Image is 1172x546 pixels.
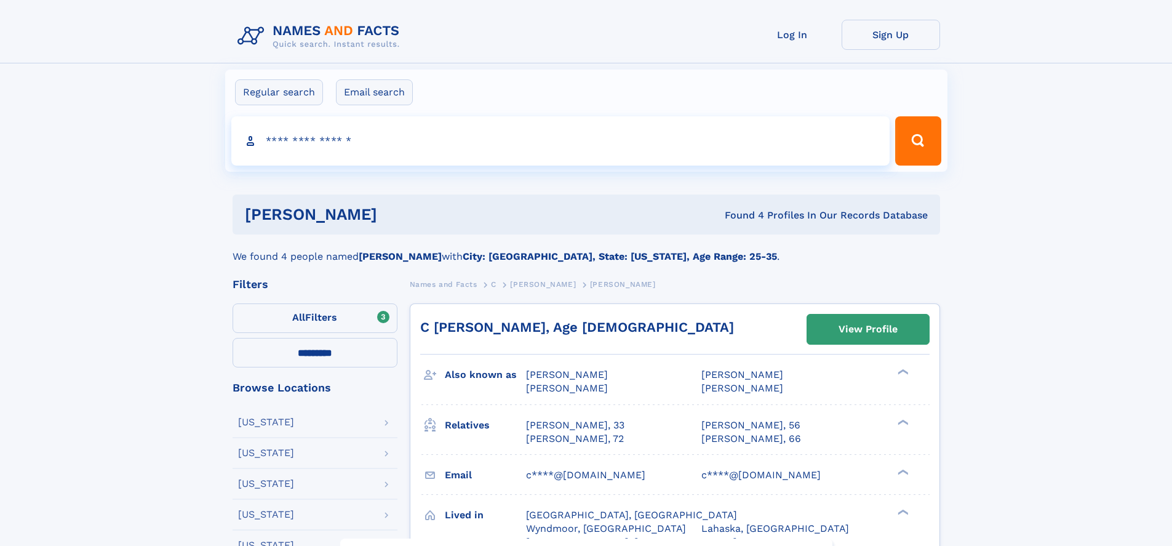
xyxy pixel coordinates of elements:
h3: Email [445,465,526,486]
span: [PERSON_NAME] [510,280,576,289]
a: [PERSON_NAME] [510,276,576,292]
span: [PERSON_NAME] [590,280,656,289]
h3: Relatives [445,415,526,436]
div: ❯ [895,368,909,376]
a: Log In [743,20,842,50]
div: Found 4 Profiles In Our Records Database [551,209,928,222]
input: search input [231,116,890,166]
span: [PERSON_NAME] [526,369,608,380]
div: [US_STATE] [238,510,294,520]
h3: Also known as [445,364,526,385]
div: [US_STATE] [238,417,294,427]
a: Sign Up [842,20,940,50]
div: ❯ [895,418,909,426]
a: C [491,276,496,292]
div: [US_STATE] [238,479,294,489]
div: ❯ [895,468,909,476]
span: [PERSON_NAME] [526,382,608,394]
div: Filters [233,279,397,290]
div: View Profile [839,315,898,343]
b: [PERSON_NAME] [359,251,442,262]
div: Browse Locations [233,382,397,393]
a: [PERSON_NAME], 56 [701,419,800,432]
img: Logo Names and Facts [233,20,410,53]
span: Lahaska, [GEOGRAPHIC_DATA] [701,523,849,534]
div: [US_STATE] [238,448,294,458]
span: All [292,311,305,323]
a: [PERSON_NAME], 72 [526,432,624,446]
h3: Lived in [445,505,526,526]
div: We found 4 people named with . [233,235,940,264]
a: C [PERSON_NAME], Age [DEMOGRAPHIC_DATA] [420,319,734,335]
span: [GEOGRAPHIC_DATA], [GEOGRAPHIC_DATA] [526,509,737,521]
a: Names and Facts [410,276,477,292]
button: Search Button [895,116,941,166]
div: ❯ [895,508,909,516]
label: Regular search [235,79,323,105]
a: [PERSON_NAME], 33 [526,419,624,432]
label: Filters [233,303,397,333]
span: C [491,280,496,289]
b: City: [GEOGRAPHIC_DATA], State: [US_STATE], Age Range: 25-35 [463,251,777,262]
span: [PERSON_NAME] [701,369,783,380]
span: [PERSON_NAME] [701,382,783,394]
a: View Profile [807,315,929,344]
a: [PERSON_NAME], 66 [701,432,801,446]
h1: [PERSON_NAME] [245,207,551,222]
label: Email search [336,79,413,105]
span: Wyndmoor, [GEOGRAPHIC_DATA] [526,523,686,534]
